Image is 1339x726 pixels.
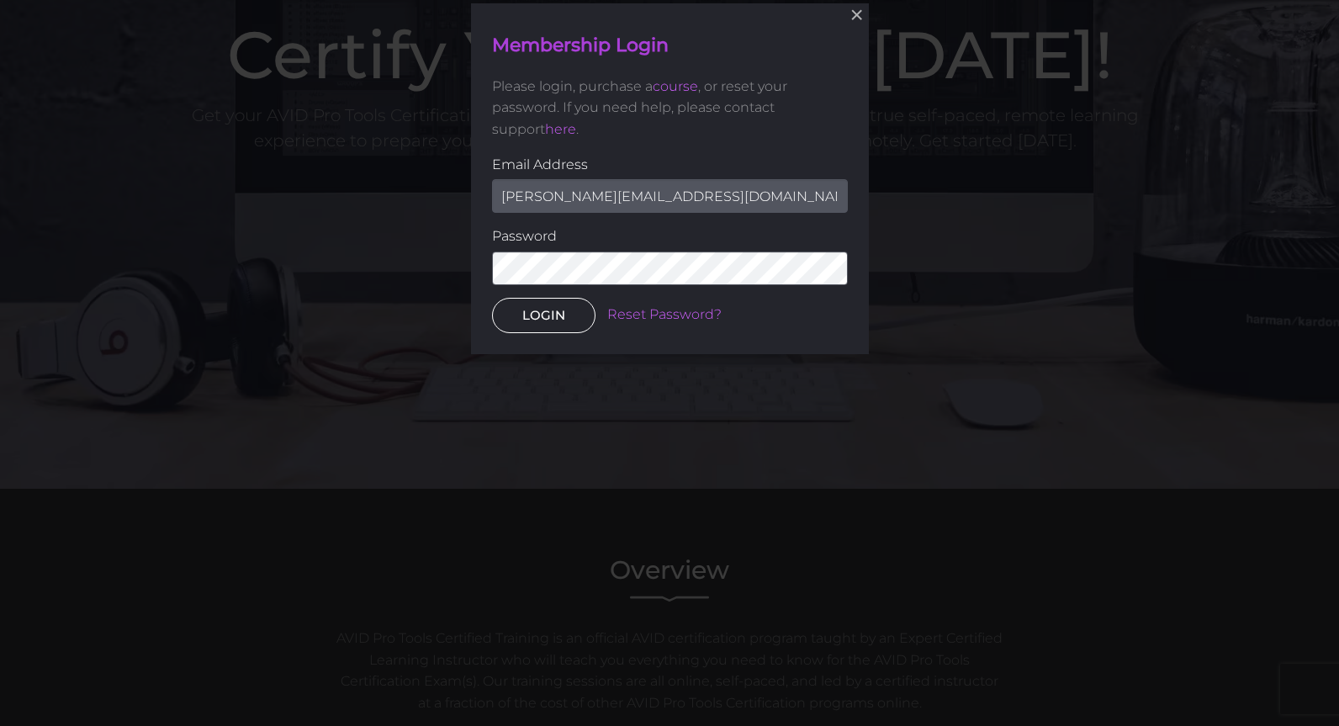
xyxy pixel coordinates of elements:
[607,306,722,322] a: Reset Password?
[492,154,848,176] label: Email Address
[545,121,576,137] a: here
[492,225,848,247] label: Password
[492,76,848,140] p: Please login, purchase a , or reset your password. If you need help, please contact support .
[492,33,848,59] h4: Membership Login
[492,298,595,333] button: LOGIN
[653,78,698,94] a: course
